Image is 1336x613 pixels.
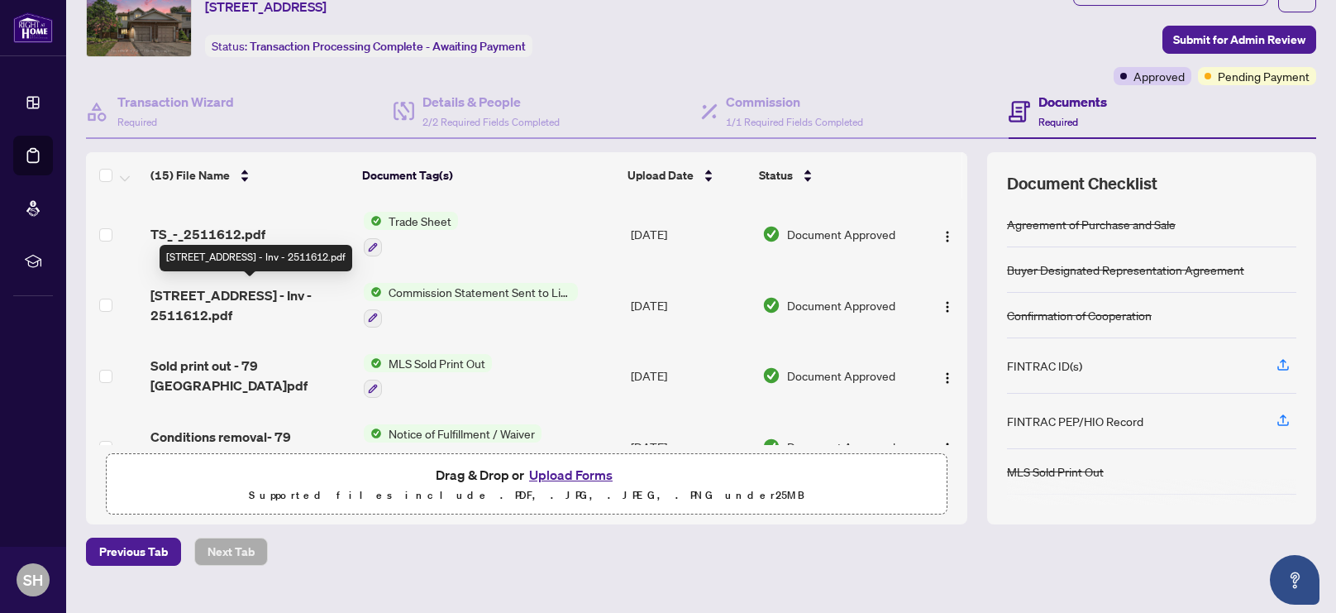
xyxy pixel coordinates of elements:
span: Pending Payment [1218,67,1310,85]
td: [DATE] [624,270,756,341]
button: Logo [934,362,961,389]
td: [DATE] [624,341,756,412]
div: FINTRAC PEP/HIO Record [1007,412,1143,430]
button: Upload Forms [524,464,618,486]
h4: Details & People [422,92,560,112]
td: [DATE] [624,199,756,270]
button: Submit for Admin Review [1162,26,1316,54]
span: SH [23,568,43,591]
img: Logo [941,371,954,385]
h4: Commission [726,92,863,112]
span: Document Approved [787,225,895,243]
button: Status IconCommission Statement Sent to Listing Brokerage [364,283,578,328]
button: Status IconMLS Sold Print Out [364,354,492,399]
span: Required [1038,116,1078,128]
span: Document Approved [787,296,895,314]
span: MLS Sold Print Out [382,354,492,372]
button: Open asap [1270,555,1319,605]
div: Confirmation of Cooperation [1007,306,1152,324]
span: Drag & Drop or [436,464,618,486]
span: Upload Date [627,166,694,184]
span: Document Approved [787,366,895,385]
div: MLS Sold Print Out [1007,462,1104,481]
span: TS_-_2511612.pdf [150,224,265,244]
span: Status [759,166,793,184]
span: Notice of Fulfillment / Waiver [382,424,542,443]
span: Conditions removal- 79 [GEOGRAPHIC_DATA]pdf [150,427,351,467]
img: logo [13,12,53,43]
img: Logo [941,442,954,455]
img: Document Status [762,438,780,456]
th: Upload Date [621,152,752,199]
img: Document Status [762,296,780,314]
img: Status Icon [364,354,382,372]
span: Required [117,116,157,128]
span: Previous Tab [99,539,168,565]
img: Document Status [762,225,780,243]
button: Previous Tab [86,538,181,566]
button: Next Tab [194,538,268,566]
span: Commission Statement Sent to Listing Brokerage [382,283,578,301]
img: Logo [941,300,954,314]
button: Status IconTrade Sheet [364,212,458,256]
img: Logo [941,230,954,243]
th: (15) File Name [144,152,356,199]
div: [STREET_ADDRESS] - Inv - 2511612.pdf [160,245,352,271]
td: [DATE] [624,411,756,482]
img: Document Status [762,366,780,385]
button: Logo [934,433,961,460]
span: [STREET_ADDRESS] - Inv - 2511612.pdf [150,285,351,325]
button: Logo [934,221,961,247]
button: Status IconNotice of Fulfillment / Waiver [364,424,542,469]
img: Status Icon [364,424,382,443]
span: (15) File Name [150,166,230,184]
img: Status Icon [364,283,382,301]
span: Trade Sheet [382,212,458,230]
div: Buyer Designated Representation Agreement [1007,261,1244,279]
span: Submit for Admin Review [1173,26,1305,53]
span: Sold print out - 79 [GEOGRAPHIC_DATA]pdf [150,356,351,395]
th: Status [752,152,916,199]
span: 2/2 Required Fields Completed [422,116,560,128]
span: Transaction Processing Complete - Awaiting Payment [250,39,526,54]
button: Logo [934,292,961,318]
span: Document Approved [787,438,895,456]
h4: Transaction Wizard [117,92,234,112]
img: Status Icon [364,212,382,230]
p: Supported files include .PDF, .JPG, .JPEG, .PNG under 25 MB [117,486,937,505]
div: Status: [205,35,532,57]
span: Document Checklist [1007,172,1157,195]
span: 1/1 Required Fields Completed [726,116,863,128]
div: FINTRAC ID(s) [1007,357,1082,375]
span: Approved [1133,67,1185,85]
div: Agreement of Purchase and Sale [1007,215,1176,233]
h4: Documents [1038,92,1107,112]
span: Drag & Drop orUpload FormsSupported files include .PDF, .JPG, .JPEG, .PNG under25MB [107,454,947,515]
th: Document Tag(s) [355,152,621,199]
